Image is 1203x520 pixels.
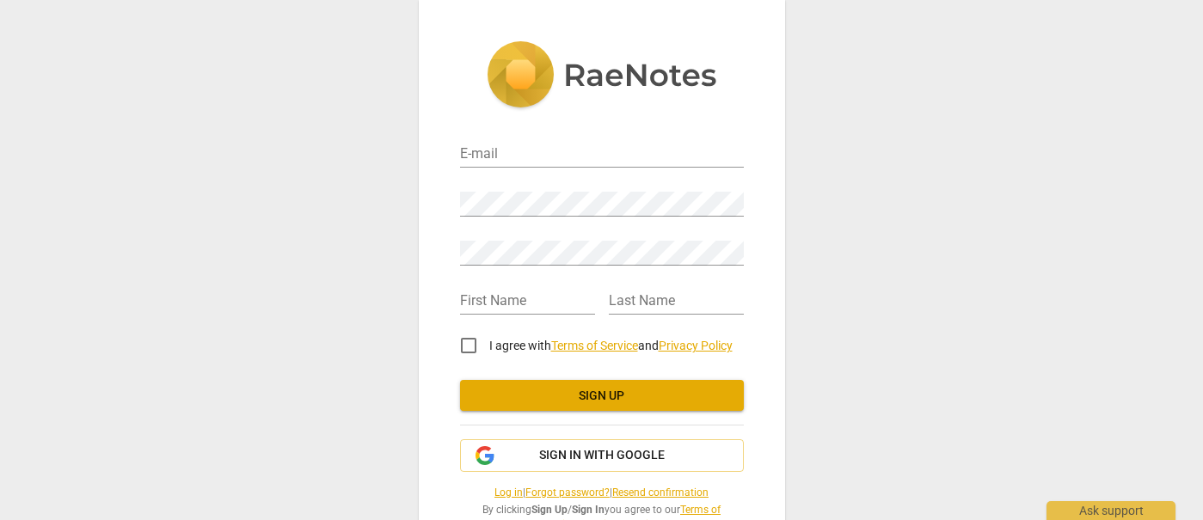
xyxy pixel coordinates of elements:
[460,486,744,500] span: | |
[659,339,733,352] a: Privacy Policy
[1046,501,1175,520] div: Ask support
[494,486,523,499] a: Log in
[525,486,610,499] a: Forgot password?
[612,486,709,499] a: Resend confirmation
[487,41,717,112] img: 5ac2273c67554f335776073100b6d88f.svg
[460,439,744,472] button: Sign in with Google
[572,504,605,516] b: Sign In
[489,339,733,352] span: I agree with and
[539,447,665,464] span: Sign in with Google
[474,388,730,405] span: Sign up
[551,339,638,352] a: Terms of Service
[460,380,744,411] button: Sign up
[531,504,568,516] b: Sign Up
